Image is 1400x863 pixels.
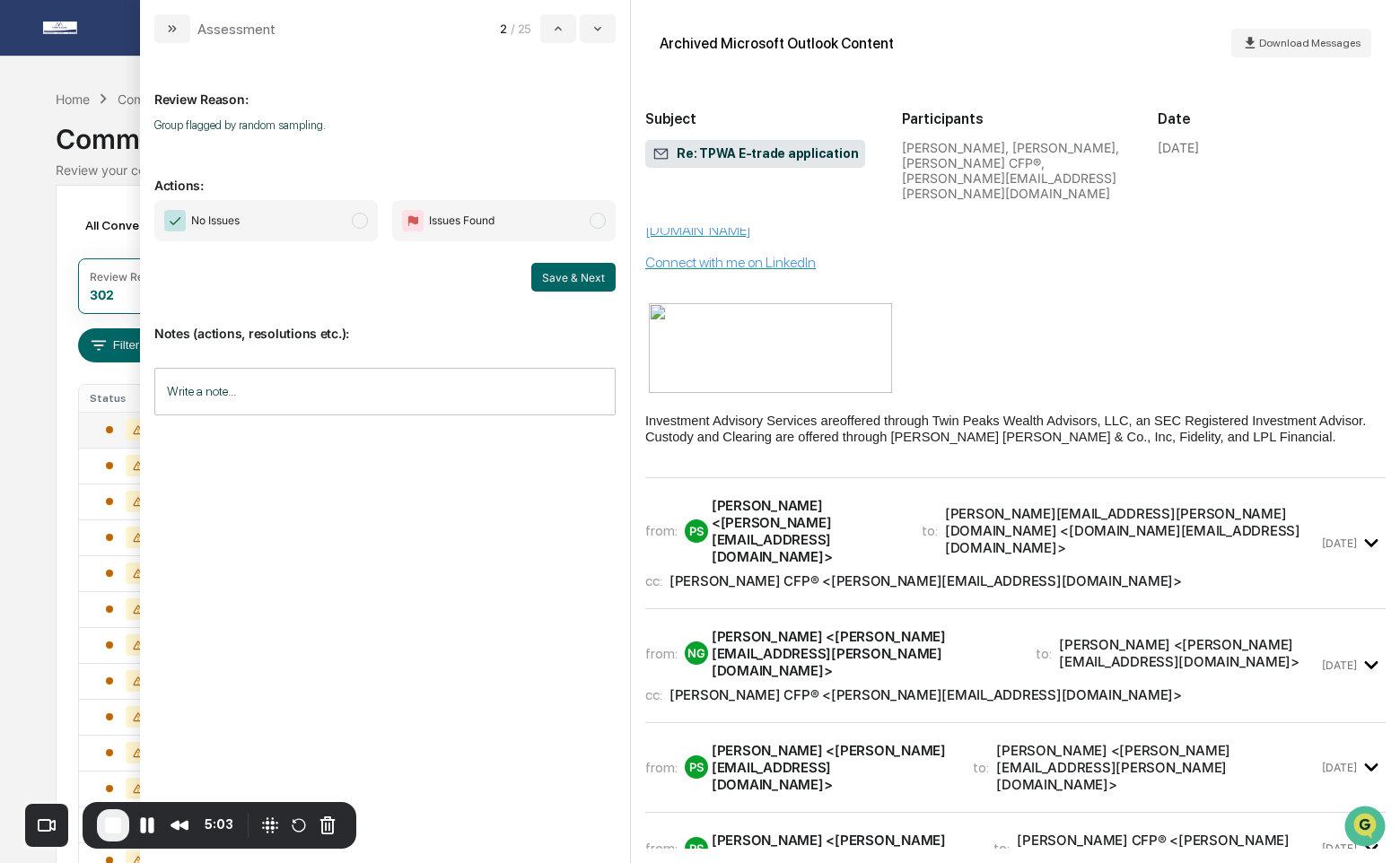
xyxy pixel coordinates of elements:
[1158,140,1199,155] div: [DATE]
[652,145,858,163] span: Re: TPWA E-trade application
[511,22,537,36] span: / 25
[1259,37,1361,49] span: Download Messages
[669,686,1182,703] div: [PERSON_NAME] CFP® <[PERSON_NAME][EMAIL_ADDRESS][DOMAIN_NAME]>
[645,840,678,857] span: from:
[1059,636,1317,670] div: [PERSON_NAME] <[PERSON_NAME][EMAIL_ADDRESS][DOMAIN_NAME]>
[130,228,144,242] div: 🗄️
[645,414,1366,444] span: offered through Twin Peaks Wealth Advisors, LLC, an SEC Registered Investment Advisor. Custody an...
[11,219,123,251] a: 🖐️Preclearance
[993,840,1010,857] span: to:
[18,262,32,276] div: 🔎
[90,270,176,283] div: Review Required
[36,226,116,244] span: Preclearance
[645,414,840,428] span: Investment Advisory Services are
[164,210,186,231] img: Checkmark
[148,226,223,244] span: Attestations
[1322,536,1357,550] time: Thursday, September 11, 2025 at 4:03:42 PM
[645,110,873,127] h2: Subject
[78,211,214,240] div: All Conversations
[1036,645,1052,662] span: to:
[531,263,616,292] button: Save & Next
[645,645,678,662] span: from:
[197,21,276,38] div: Assessment
[18,137,50,170] img: 1746055101610-c473b297-6a78-478c-a979-82029cc54cd1
[945,505,1318,556] div: [PERSON_NAME][EMAIL_ADDRESS][PERSON_NAME][DOMAIN_NAME] <[DOMAIN_NAME][EMAIL_ADDRESS][DOMAIN_NAME]>
[1343,804,1391,852] iframe: Open customer support
[902,140,1130,201] div: [PERSON_NAME], [PERSON_NAME], [PERSON_NAME] CFP®, [PERSON_NAME][EMAIL_ADDRESS][PERSON_NAME][DOMAI...
[429,212,494,230] span: Issues Found
[645,572,662,589] span: cc:
[154,118,616,132] p: Group flagged by random sampling.
[305,143,327,164] button: Start new chat
[127,303,217,318] a: Powered byPylon
[179,304,217,318] span: Pylon
[56,92,90,107] div: Home
[90,287,114,302] div: 302
[1231,29,1371,57] button: Download Messages
[685,519,708,543] div: PS
[11,253,120,285] a: 🔎Data Lookup
[645,759,678,776] span: from:
[645,254,816,271] a: Connect with me on LinkedIn
[1322,658,1357,672] time: Thursday, September 11, 2025 at 4:16:17 PM
[1322,841,1357,855] time: Monday, September 22, 2025 at 10:58:00 AM
[56,162,1343,178] div: Review your communication records across channels
[645,686,662,703] span: cc:
[712,497,900,565] div: [PERSON_NAME] <[PERSON_NAME][EMAIL_ADDRESS][DOMAIN_NAME]>
[660,35,894,52] div: Archived Microsoft Outlook Content
[685,837,708,860] div: PS
[18,38,327,66] p: How can we help?
[36,260,113,278] span: Data Lookup
[902,110,1130,127] h2: Participants
[78,328,156,362] button: Filters
[61,155,227,170] div: We're available if you need us!
[712,742,951,793] div: [PERSON_NAME] <[PERSON_NAME][EMAIL_ADDRESS][DOMAIN_NAME]>
[154,156,616,193] p: Actions:
[500,22,507,36] span: 2
[685,641,708,665] div: NG
[996,742,1317,793] div: [PERSON_NAME] <[PERSON_NAME][EMAIL_ADDRESS][PERSON_NAME][DOMAIN_NAME]>
[649,303,892,394] img: 7b225211-40b7-4976-a131-65fd8f79593a
[645,222,751,239] a: [DOMAIN_NAME]
[154,304,616,341] p: Notes (actions, resolutions etc.):
[1158,110,1386,127] h2: Date
[191,212,240,230] span: No Issues
[79,385,177,412] th: Status
[18,228,32,242] div: 🖐️
[56,109,1343,155] div: Communications Archive
[645,522,678,539] span: from:
[402,210,424,231] img: Flag
[123,219,230,251] a: 🗄️Attestations
[669,572,1182,589] div: [PERSON_NAME] CFP® <[PERSON_NAME][EMAIL_ADDRESS][DOMAIN_NAME]>
[685,755,708,779] div: PS
[922,522,938,539] span: to:
[118,92,263,107] div: Communications Archive
[61,137,294,155] div: Start new chat
[712,628,1014,679] div: [PERSON_NAME] <[PERSON_NAME][EMAIL_ADDRESS][PERSON_NAME][DOMAIN_NAME]>
[973,759,989,776] span: to:
[43,22,129,34] img: logo
[154,70,616,107] p: Review Reason:
[1322,761,1357,774] time: Thursday, September 11, 2025 at 4:31:16 PM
